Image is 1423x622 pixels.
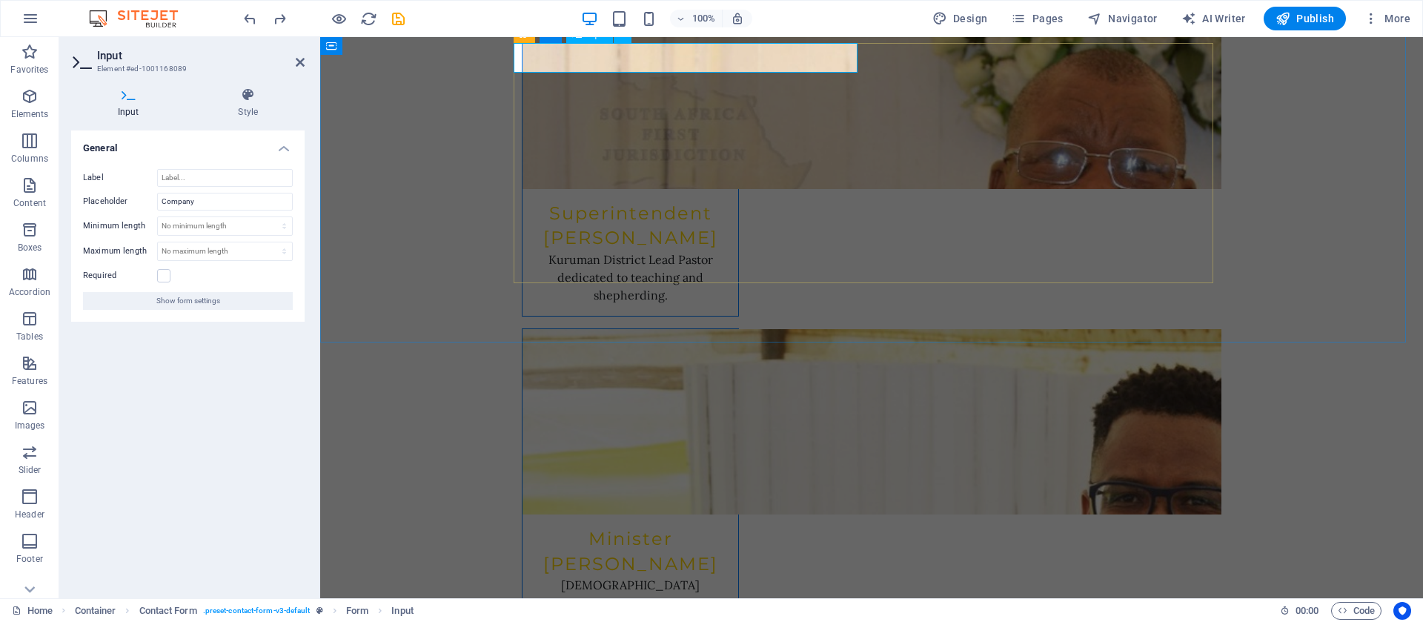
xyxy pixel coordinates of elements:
span: Input [588,30,608,39]
span: Design [932,11,988,26]
p: Tables [16,331,43,343]
p: Accordion [9,286,50,298]
button: More [1358,7,1416,30]
p: Images [15,420,45,431]
button: Show form settings [83,292,293,310]
h6: 100% [692,10,716,27]
p: Boxes [18,242,42,254]
span: Code [1338,602,1375,620]
i: Redo: Delete elements (Ctrl+Y, ⌘+Y) [271,10,288,27]
p: Columns [11,153,48,165]
i: Undo: Change text (Ctrl+Z) [242,10,259,27]
h4: General [71,130,305,157]
p: Favorites [10,64,48,76]
p: Features [12,375,47,387]
span: Click to select. Double-click to edit [391,602,413,620]
span: 00 00 [1296,602,1318,620]
h4: Style [192,87,305,119]
span: Click to select. Double-click to edit [346,602,368,620]
h6: Session time [1280,602,1319,620]
button: Pages [1005,7,1069,30]
label: Placeholder [83,193,157,211]
input: Label... [157,169,293,187]
button: Usercentrics [1393,602,1411,620]
i: Reload page [360,10,377,27]
span: : [1306,605,1308,616]
h2: Input [97,49,305,62]
button: Publish [1264,7,1346,30]
span: Show form settings [156,292,220,310]
button: AI Writer [1175,7,1252,30]
img: Editor Logo [85,10,196,27]
nav: breadcrumb [75,602,414,620]
a: Click to cancel selection. Double-click to open Pages [12,602,53,620]
span: More [1364,11,1410,26]
p: Slider [19,464,42,476]
p: Content [13,197,46,209]
p: Elements [11,108,49,120]
button: 100% [670,10,723,27]
label: Required [83,267,157,285]
button: redo [271,10,288,27]
p: Footer [16,553,43,565]
i: This element is a customizable preset [316,606,323,615]
button: save [389,10,407,27]
span: Pages [1011,11,1063,26]
input: Placeholder... [157,193,293,211]
button: undo [241,10,259,27]
div: Design (Ctrl+Alt+Y) [926,7,994,30]
button: Design [926,7,994,30]
h3: Element #ed-1001168089 [97,62,275,76]
h4: Input [71,87,192,119]
button: reload [359,10,377,27]
i: Save (Ctrl+S) [390,10,407,27]
button: Click here to leave preview mode and continue editing [330,10,348,27]
span: Navigator [1087,11,1158,26]
label: Maximum length [83,247,157,255]
span: . preset-contact-form-v3-default [203,602,311,620]
label: Label [83,169,157,187]
label: Minimum length [83,222,157,230]
span: Click to select. Double-click to edit [139,602,197,620]
p: Header [15,509,44,520]
button: Code [1331,602,1381,620]
span: Publish [1276,11,1334,26]
span: Click to select. Double-click to edit [75,602,116,620]
button: Navigator [1081,7,1164,30]
i: On resize automatically adjust zoom level to fit chosen device. [731,12,744,25]
span: AI Writer [1181,11,1246,26]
